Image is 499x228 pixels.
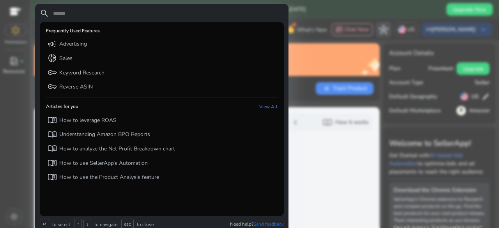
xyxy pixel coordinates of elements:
[48,130,57,139] span: menu_book
[48,68,57,77] span: key
[46,104,78,110] h6: Articles for you
[59,131,150,138] p: Understanding Amazon BPO Reports
[59,83,93,91] p: Reverse ASIN
[253,221,284,227] span: Send feedback
[259,104,278,110] a: View All
[135,221,154,228] p: to close
[59,159,148,167] p: How to use SellerApp’s Automation
[48,53,57,63] span: donut_small
[59,55,73,62] p: Sales
[40,9,49,18] span: search
[46,28,100,34] h6: Frequently Used Features
[48,172,57,182] span: menu_book
[59,69,104,77] p: Keyword Research
[59,145,175,153] p: How to analyze the Net Profit Breakdown chart
[230,221,284,227] p: Need help?
[48,144,57,153] span: menu_book
[59,40,87,48] p: Advertising
[48,115,57,125] span: menu_book
[51,221,70,228] p: to select
[48,82,57,91] span: vpn_key
[59,173,159,181] p: How to use the Product Analysis feature
[93,221,117,228] p: to navigate
[48,158,57,168] span: menu_book
[59,117,117,124] p: How to leverage ROAS
[48,39,57,49] span: campaign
